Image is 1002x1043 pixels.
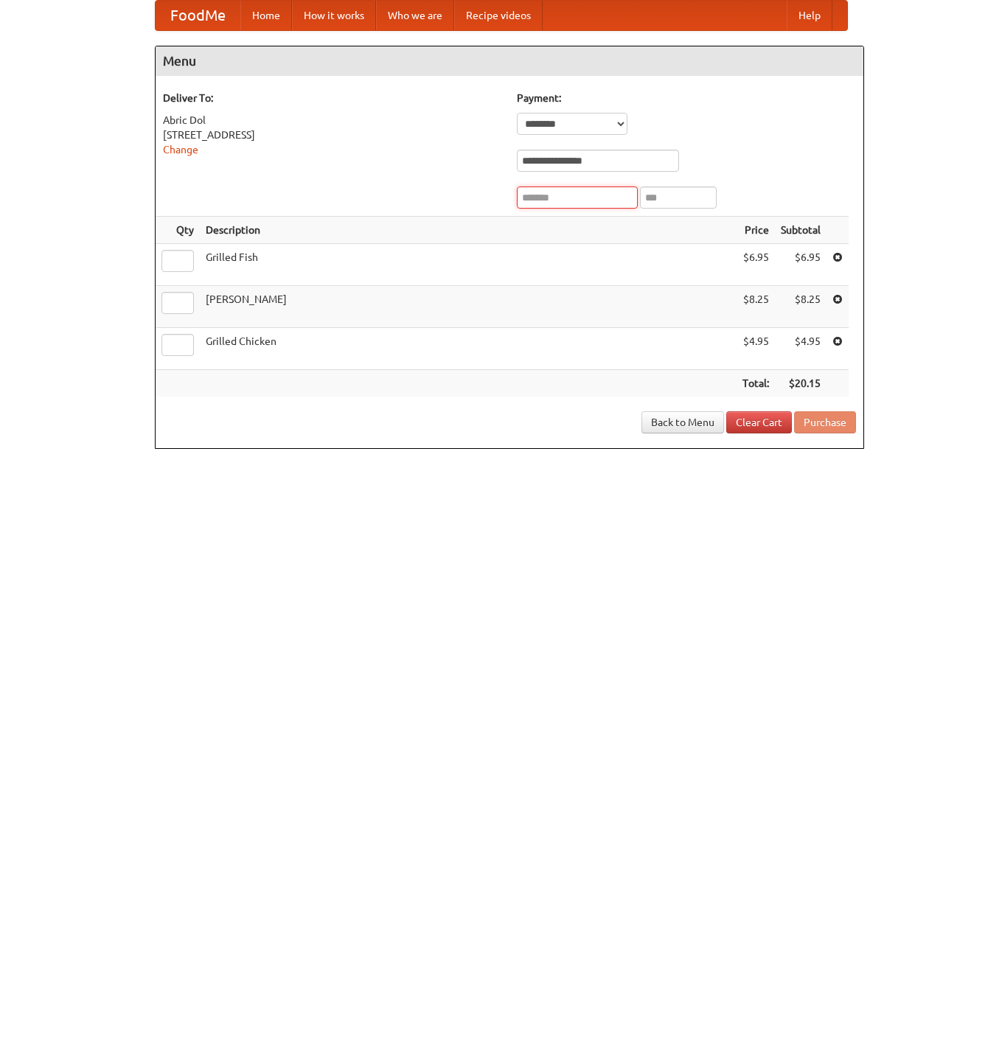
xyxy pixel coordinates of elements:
[737,286,775,328] td: $8.25
[163,128,502,142] div: [STREET_ADDRESS]
[200,286,737,328] td: [PERSON_NAME]
[641,411,724,433] a: Back to Menu
[163,113,502,128] div: Abric Dol
[737,244,775,286] td: $6.95
[787,1,832,30] a: Help
[775,370,827,397] th: $20.15
[737,217,775,244] th: Price
[775,217,827,244] th: Subtotal
[737,370,775,397] th: Total:
[156,46,863,76] h4: Menu
[200,244,737,286] td: Grilled Fish
[200,328,737,370] td: Grilled Chicken
[775,328,827,370] td: $4.95
[376,1,454,30] a: Who we are
[163,144,198,156] a: Change
[200,217,737,244] th: Description
[775,286,827,328] td: $8.25
[794,411,856,433] button: Purchase
[163,91,502,105] h5: Deliver To:
[156,217,200,244] th: Qty
[737,328,775,370] td: $4.95
[517,91,856,105] h5: Payment:
[726,411,792,433] a: Clear Cart
[454,1,543,30] a: Recipe videos
[775,244,827,286] td: $6.95
[292,1,376,30] a: How it works
[240,1,292,30] a: Home
[156,1,240,30] a: FoodMe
